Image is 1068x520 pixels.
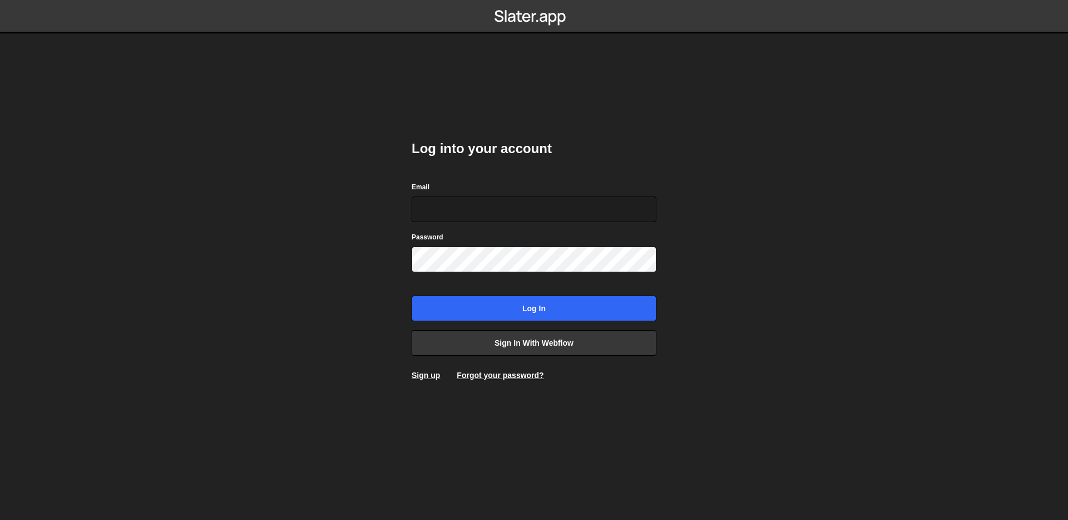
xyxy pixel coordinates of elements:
[412,232,443,243] label: Password
[412,330,656,356] a: Sign in with Webflow
[412,140,656,158] h2: Log into your account
[412,371,440,380] a: Sign up
[412,181,429,193] label: Email
[457,371,543,380] a: Forgot your password?
[412,296,656,321] input: Log in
